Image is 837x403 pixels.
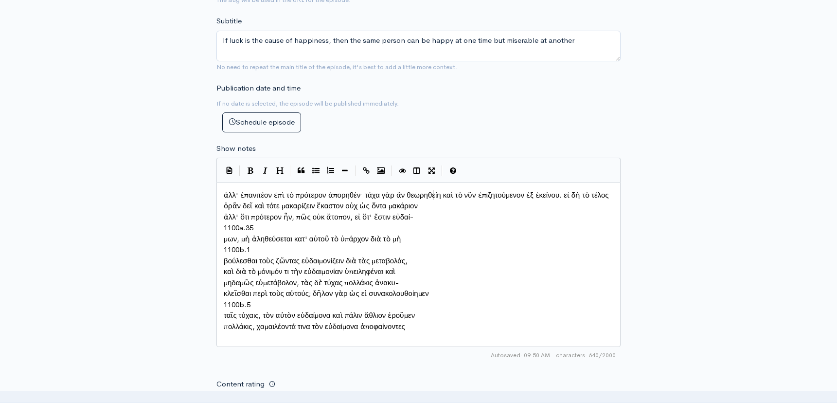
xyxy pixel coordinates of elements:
span: 640/2000 [556,351,616,360]
span: ταῖς τύχαις, τὸν αὐτὸν εὐδαίμονα καὶ πάλιν ἄθλιον ἐροῦμεν [224,311,415,320]
i: | [355,165,356,177]
button: Insert Horizontal Line [338,164,352,178]
button: Schedule episode [222,112,301,132]
label: Publication date and time [216,83,301,94]
i: | [442,165,443,177]
span: βούλεσθαι τοὺς ζῶντας εὐδαιμονίζειν διὰ τὰς μεταβολάς, [224,256,408,265]
button: Bold [243,164,258,178]
button: Create Link [359,164,374,178]
span: μων, μὴ ἀληθεύσεται κατ' αὐτοῦ τὸ ὑπάρχον διὰ τὸ μὴ [224,234,401,243]
button: Generic List [308,164,323,178]
button: Italic [258,164,272,178]
span: καὶ διὰ τὸ μόνιμόν τι τὴν εὐδαιμονίαν ὑπειληφέναι καὶ [224,267,396,276]
small: No need to repeat the main title of the episode, it's best to add a little more context. [216,63,457,71]
i: | [391,165,392,177]
button: Insert Show Notes Template [222,163,236,177]
span: μηδαμῶς εὐμετάβολον, τὰς δὲ τύχας πολλάκις ἀνακυ- [224,278,403,287]
span: κλεῖσθαι περὶ τοὺς αὐτούς; δῆλον γὰρ ὡς εἰ συνακολουθοίημεν [224,289,429,298]
button: Heading [272,164,287,178]
span: πολλάκις, χαμαιλέοντά τινα τὸν εὐδαίμονα ἀποφαίνοντες [224,322,405,331]
label: Subtitle [216,16,242,27]
span: ἀλλ' ἐπανιτέον ἐπὶ τὸ πρότερον ἀπορηθέν· τάχα γὰρ ἂν θεωρηθείη καὶ τὸ νῦν ἐπιζητούμενον ἐξ ἐκείνο... [224,190,609,200]
label: Show notes [216,143,256,154]
small: If no date is selected, the episode will be published immediately. [216,99,399,108]
span: ὁρᾶν δεῖ καὶ τότε μακαρίζειν ἕκαστον οὐχ ὡς ὄντα μακάριον [224,201,418,210]
i: | [290,165,291,177]
button: Toggle Preview [395,164,410,178]
label: Content rating [216,374,265,394]
i: | [239,165,240,177]
span: ἀλλ' ὅτι πρότερον ἦν, πῶς οὐκ ἄτοπον, εἰ ὅτ' ἔστιν εὐδαί- [224,212,413,221]
button: Numbered List [323,164,338,178]
button: Insert Image [374,164,388,178]
span: 1100b.5 [224,300,250,309]
span: 1100a.35 [224,223,253,232]
button: Markdown Guide [445,164,460,178]
span: Autosaved: 09:50 AM [491,351,550,360]
span: 1100b.1 [224,245,250,254]
button: Quote [294,164,308,178]
button: Toggle Side by Side [410,164,424,178]
button: Toggle Fullscreen [424,164,439,178]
